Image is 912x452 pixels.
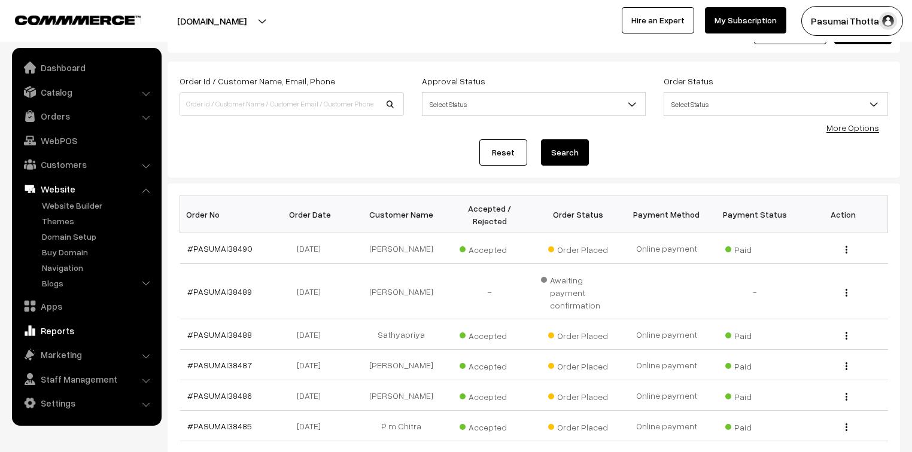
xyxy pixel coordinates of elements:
span: Accepted [460,418,519,433]
td: Online payment [622,319,711,350]
span: Order Placed [548,387,608,403]
a: Dashboard [15,57,157,78]
a: Customers [15,154,157,175]
a: Domain Setup [39,230,157,243]
span: Select Status [422,94,646,115]
a: COMMMERCE [15,12,120,26]
img: user [879,12,897,30]
span: Awaiting payment confirmation [541,271,615,311]
a: Orders [15,105,157,127]
td: [PERSON_NAME] [357,233,445,264]
td: [DATE] [268,264,357,319]
td: [DATE] [268,350,357,380]
span: Paid [725,387,785,403]
a: Buy Domain [39,246,157,258]
a: #PASUMAI38489 [187,286,252,297]
a: Blogs [39,277,157,289]
button: [DOMAIN_NAME] [135,6,288,36]
a: #PASUMAI38490 [187,243,253,254]
a: #PASUMAI38487 [187,360,252,370]
td: P m Chitra [357,411,445,441]
img: Menu [846,332,847,340]
td: [PERSON_NAME] [357,380,445,411]
img: Menu [846,362,847,370]
td: - [711,264,799,319]
a: Reset [479,139,527,166]
a: My Subscription [705,7,786,33]
td: Online payment [622,411,711,441]
th: Payment Status [711,196,799,233]
a: #PASUMAI38488 [187,329,252,340]
span: Paid [725,418,785,433]
img: COMMMERCE [15,16,141,25]
label: Approval Status [422,75,485,87]
th: Order No [180,196,269,233]
td: [PERSON_NAME] [357,350,445,380]
a: Reports [15,320,157,341]
input: Order Id / Customer Name / Customer Email / Customer Phone [180,92,404,116]
span: Order Placed [548,357,608,372]
td: Online payment [622,380,711,411]
td: Sathyapriya [357,319,445,350]
a: Catalog [15,81,157,103]
img: Menu [846,393,847,401]
span: Accepted [460,387,519,403]
td: [DATE] [268,319,357,350]
span: Select Status [664,92,888,116]
a: #PASUMAI38486 [187,390,252,401]
span: Order Placed [548,326,608,342]
label: Order Id / Customer Name, Email, Phone [180,75,335,87]
th: Customer Name [357,196,445,233]
th: Order Status [534,196,622,233]
span: Select Status [422,92,646,116]
a: Themes [39,215,157,227]
a: Navigation [39,261,157,274]
td: Online payment [622,233,711,264]
th: Accepted / Rejected [445,196,534,233]
img: Menu [846,246,847,254]
button: Pasumai Thotta… [801,6,903,36]
span: Order Placed [548,418,608,433]
span: Select Status [664,94,887,115]
td: [PERSON_NAME] [357,264,445,319]
a: Website [15,178,157,200]
img: Menu [846,289,847,297]
span: Accepted [460,326,519,342]
a: Website Builder [39,199,157,212]
button: Search [541,139,589,166]
th: Action [799,196,888,233]
span: Paid [725,326,785,342]
a: WebPOS [15,130,157,151]
span: Order Placed [548,240,608,256]
th: Order Date [268,196,357,233]
a: Hire an Expert [622,7,694,33]
a: #PASUMAI38485 [187,421,252,431]
a: Apps [15,295,157,317]
th: Payment Method [622,196,711,233]
td: - [445,264,534,319]
label: Order Status [664,75,713,87]
span: Paid [725,240,785,256]
span: Accepted [460,240,519,256]
td: [DATE] [268,380,357,411]
a: Staff Management [15,368,157,390]
td: [DATE] [268,233,357,264]
td: [DATE] [268,411,357,441]
a: Settings [15,392,157,414]
span: Accepted [460,357,519,372]
a: More Options [826,123,879,133]
td: Online payment [622,350,711,380]
img: Menu [846,423,847,431]
span: Paid [725,357,785,372]
a: Marketing [15,344,157,365]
